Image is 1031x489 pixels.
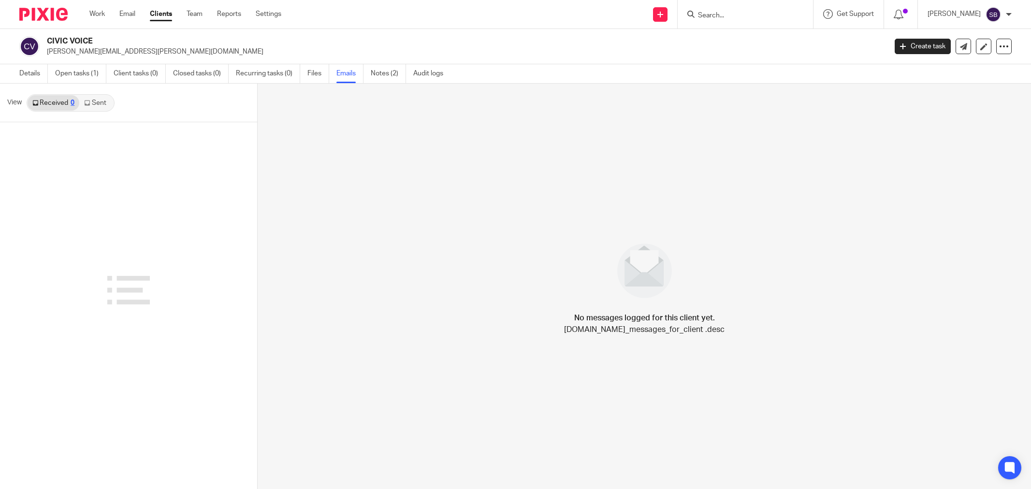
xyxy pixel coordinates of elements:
[837,11,874,17] span: Get Support
[697,12,784,20] input: Search
[28,95,79,111] a: Received0
[19,64,48,83] a: Details
[47,47,880,57] p: [PERSON_NAME][EMAIL_ADDRESS][PERSON_NAME][DOMAIN_NAME]
[236,64,300,83] a: Recurring tasks (0)
[55,64,106,83] a: Open tasks (1)
[187,9,203,19] a: Team
[307,64,329,83] a: Files
[413,64,450,83] a: Audit logs
[611,237,678,304] img: image
[150,9,172,19] a: Clients
[7,98,22,108] span: View
[19,8,68,21] img: Pixie
[89,9,105,19] a: Work
[574,312,715,324] h4: No messages logged for this client yet.
[114,64,166,83] a: Client tasks (0)
[19,36,40,57] img: svg%3E
[336,64,363,83] a: Emails
[256,9,281,19] a: Settings
[371,64,406,83] a: Notes (2)
[895,39,951,54] a: Create task
[71,100,74,106] div: 0
[986,7,1001,22] img: svg%3E
[928,9,981,19] p: [PERSON_NAME]
[173,64,229,83] a: Closed tasks (0)
[47,36,713,46] h2: CIVIC VOICE
[217,9,241,19] a: Reports
[119,9,135,19] a: Email
[564,324,725,335] p: [DOMAIN_NAME]_messages_for_client .desc
[79,95,113,111] a: Sent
